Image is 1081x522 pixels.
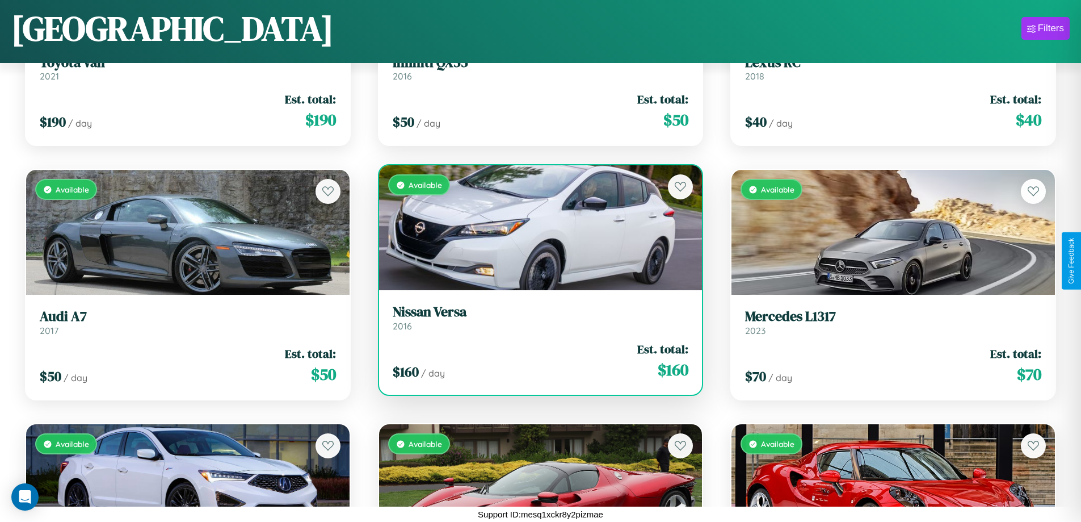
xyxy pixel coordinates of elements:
a: Audi A72017 [40,308,336,336]
span: $ 70 [1017,363,1041,386]
h1: [GEOGRAPHIC_DATA] [11,5,334,52]
a: Mercedes L13172023 [745,308,1041,336]
span: Est. total: [285,345,336,362]
span: Est. total: [285,91,336,107]
span: 2018 [745,70,764,82]
span: 2017 [40,325,58,336]
span: $ 50 [40,367,61,386]
span: 2023 [745,325,765,336]
h3: Audi A7 [40,308,336,325]
span: 2016 [393,320,412,332]
span: / day [417,118,440,129]
p: Support ID: mesq1xckr8y2pizmae [478,507,603,522]
span: Available [56,185,89,194]
span: / day [68,118,92,129]
span: $ 190 [40,112,66,131]
span: $ 50 [393,112,414,131]
span: $ 190 [305,108,336,131]
span: Available [761,185,794,194]
a: Infiniti QX552016 [393,55,689,82]
span: Available [409,439,442,449]
span: / day [64,372,87,383]
span: / day [769,118,793,129]
span: $ 50 [663,108,688,131]
span: Available [409,180,442,190]
a: Toyota Van2021 [40,55,336,82]
h3: Mercedes L1317 [745,308,1041,325]
span: 2021 [40,70,59,82]
div: Give Feedback [1067,238,1075,284]
span: $ 160 [393,362,419,381]
span: Est. total: [637,341,688,357]
a: Lexus RC2018 [745,55,1041,82]
span: Est. total: [990,91,1041,107]
span: / day [421,368,445,379]
span: $ 40 [1016,108,1041,131]
button: Filters [1021,17,1070,40]
span: Available [761,439,794,449]
span: Est. total: [637,91,688,107]
div: Open Intercom Messenger [11,483,39,511]
span: Est. total: [990,345,1041,362]
span: / day [768,372,792,383]
span: 2016 [393,70,412,82]
span: $ 40 [745,112,767,131]
span: $ 160 [658,358,688,381]
span: $ 70 [745,367,766,386]
div: Filters [1038,23,1064,34]
h3: Nissan Versa [393,304,689,320]
span: $ 50 [311,363,336,386]
a: Nissan Versa2016 [393,304,689,332]
span: Available [56,439,89,449]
